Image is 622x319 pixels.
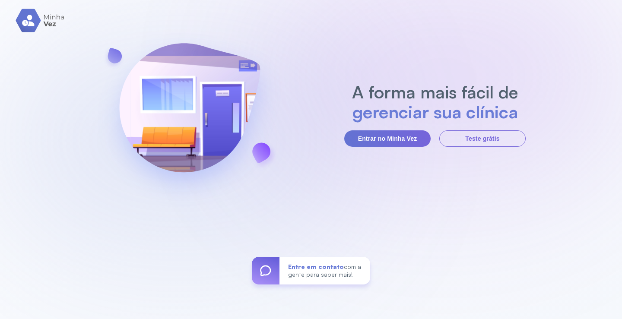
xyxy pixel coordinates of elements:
[252,257,370,284] a: Entre em contatocom a gente para saber mais!
[279,257,370,284] div: com a gente para saber mais!
[348,82,523,102] h2: A forma mais fácil de
[16,9,65,32] img: logo.svg
[439,130,526,147] button: Teste grátis
[344,130,431,147] button: Entrar no Minha Vez
[348,102,523,122] h2: gerenciar sua clínica
[96,20,283,208] img: banner-login.svg
[288,263,344,270] span: Entre em contato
